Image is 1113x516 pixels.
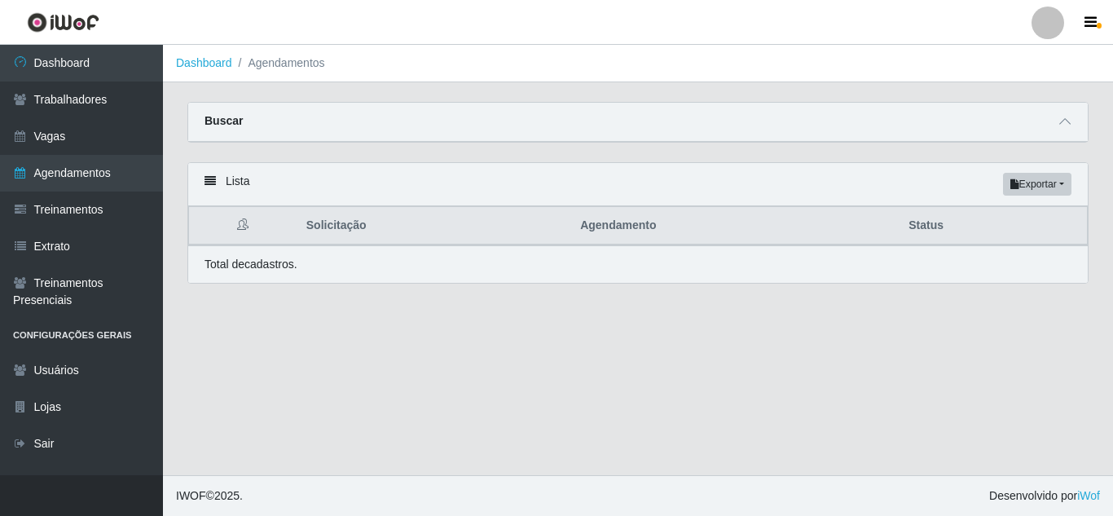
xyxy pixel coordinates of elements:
nav: breadcrumb [163,45,1113,82]
span: Desenvolvido por [989,487,1100,505]
span: © 2025 . [176,487,243,505]
p: Total de cadastros. [205,256,297,273]
strong: Buscar [205,114,243,127]
li: Agendamentos [232,55,325,72]
a: iWof [1077,489,1100,502]
img: CoreUI Logo [27,12,99,33]
div: Lista [188,163,1088,206]
a: Dashboard [176,56,232,69]
button: Exportar [1003,173,1071,196]
span: IWOF [176,489,206,502]
th: Status [899,207,1087,245]
th: Solicitação [297,207,570,245]
th: Agendamento [570,207,899,245]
